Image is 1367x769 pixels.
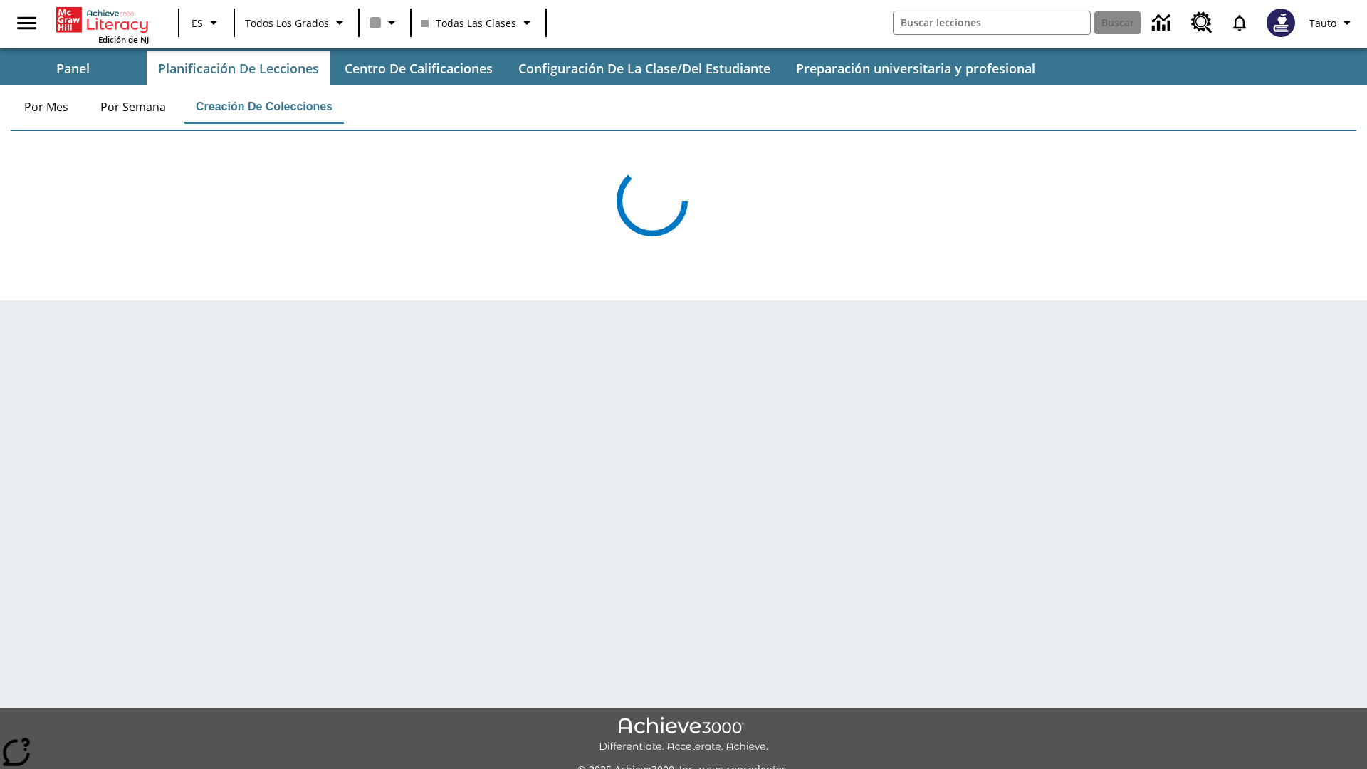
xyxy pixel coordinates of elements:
[56,6,149,34] a: Portada
[507,51,782,85] button: Configuración de la clase/del estudiante
[599,717,768,753] img: Achieve3000 Differentiate Accelerate Achieve
[1,51,144,85] button: Panel
[894,11,1090,34] input: Buscar campo
[245,16,329,31] span: Todos los grados
[333,51,504,85] button: Centro de calificaciones
[11,90,82,124] button: Por mes
[239,10,354,36] button: Grado: Todos los grados, Elige un grado
[1221,4,1258,41] a: Notificaciones
[184,10,229,36] button: Lenguaje: ES, Selecciona un idioma
[421,16,516,31] span: Todas las clases
[192,16,203,31] span: ES
[89,90,177,124] button: Por semana
[98,34,149,45] span: Edición de NJ
[416,10,541,36] button: Clase: Todas las clases, Selecciona una clase
[147,51,330,85] button: Planificación de lecciones
[56,4,149,45] div: Portada
[6,2,48,44] button: Abrir el menú lateral
[1304,10,1361,36] button: Perfil/Configuración
[1183,4,1221,42] a: Centro de recursos, Se abrirá en una pestaña nueva.
[785,51,1047,85] button: Preparación universitaria y profesional
[1258,4,1304,41] button: Escoja un nuevo avatar
[1267,9,1295,37] img: Avatar
[184,90,344,124] button: Creación de colecciones
[1143,4,1183,43] a: Centro de información
[1309,16,1336,31] span: Tauto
